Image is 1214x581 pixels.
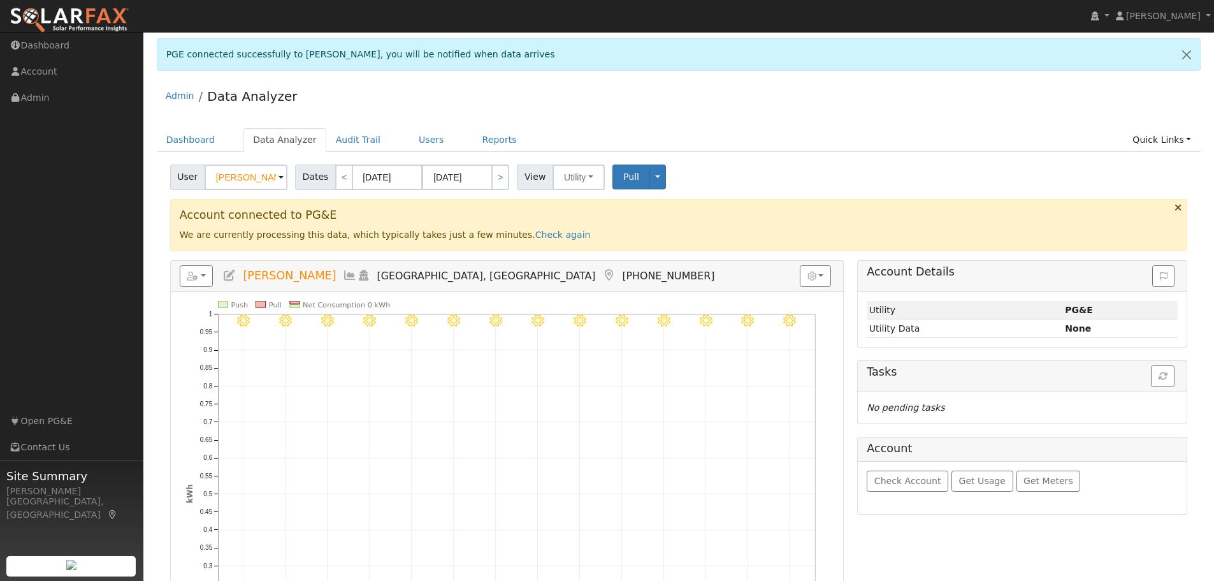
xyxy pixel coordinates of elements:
[959,476,1006,486] span: Get Usage
[517,165,553,190] span: View
[185,484,194,503] text: kWh
[1151,365,1174,387] button: Refresh
[602,269,616,282] a: Map
[203,490,212,497] text: 0.5
[203,563,212,570] text: 0.3
[447,314,460,327] i: 8/05 - Clear
[867,442,912,455] h5: Account
[199,401,212,408] text: 0.75
[170,165,205,190] span: User
[1016,471,1081,492] button: Get Meters
[107,510,119,520] a: Map
[222,269,236,282] a: Edit User (35446)
[237,314,250,327] i: 7/31 - Clear
[867,301,1062,320] td: Utility
[199,436,212,443] text: 0.65
[531,314,544,327] i: 8/07 - Clear
[623,172,639,182] span: Pull
[783,314,796,327] i: 8/13 - MostlyClear
[951,471,1013,492] button: Get Usage
[699,314,712,327] i: 8/11 - Clear
[867,265,1178,279] h5: Account Details
[6,467,136,485] span: Site Summary
[553,165,605,190] button: Utility
[203,383,212,390] text: 0.8
[6,485,136,498] div: [PERSON_NAME]
[363,314,376,327] i: 8/03 - Clear
[867,471,948,492] button: Check Account
[199,328,212,335] text: 0.95
[207,89,297,104] a: Data Analyzer
[203,418,212,425] text: 0.7
[203,346,212,353] text: 0.9
[335,165,353,190] a: <
[295,165,336,190] span: Dates
[377,270,596,282] span: [GEOGRAPHIC_DATA], [GEOGRAPHIC_DATA]
[491,165,509,190] a: >
[199,473,212,480] text: 0.55
[1126,11,1201,21] span: [PERSON_NAME]
[489,314,502,327] i: 8/06 - Clear
[357,269,371,282] a: Login As (last Never)
[10,7,129,34] img: SolarFax
[1152,265,1174,287] button: Issue History
[199,545,212,552] text: 0.35
[1023,476,1073,486] span: Get Meters
[157,128,225,152] a: Dashboard
[203,526,212,533] text: 0.4
[279,314,292,327] i: 8/01 - Clear
[199,364,212,371] text: 0.85
[657,314,670,327] i: 8/10 - Clear
[1065,323,1091,334] strong: None
[268,301,281,309] text: Pull
[1173,39,1200,70] a: Close
[208,311,212,318] text: 1
[243,269,336,282] span: [PERSON_NAME]
[741,314,754,327] i: 8/12 - Clear
[409,128,454,152] a: Users
[867,320,1062,338] td: Utility Data
[1065,305,1093,315] strong: ID: 17176335, authorized: 08/14/25
[574,314,586,327] i: 8/08 - Clear
[326,128,390,152] a: Audit Trail
[243,128,326,152] a: Data Analyzer
[622,270,714,282] span: [PHONE_NUMBER]
[473,128,526,152] a: Reports
[170,199,1188,251] div: We are currently processing this data, which typically takes just a few minutes.
[166,91,194,101] a: Admin
[612,165,650,189] button: Pull
[6,495,136,522] div: [GEOGRAPHIC_DATA], [GEOGRAPHIC_DATA]
[205,165,287,190] input: Select a User
[405,314,418,327] i: 8/04 - Clear
[343,269,357,282] a: Multi-Series Graph
[203,454,212,461] text: 0.6
[157,38,1201,71] div: PGE connected successfully to [PERSON_NAME], you will be notified when data arrives
[874,476,941,486] span: Check Account
[303,301,390,309] text: Net Consumption 0 kWh
[535,230,591,240] a: Check again
[321,314,334,327] i: 8/02 - Clear
[867,365,1178,379] h5: Tasks
[231,301,248,309] text: Push
[1123,128,1201,152] a: Quick Links
[180,209,1178,222] h3: Account connected to PG&E
[867,402,944,413] i: No pending tasks
[66,560,76,570] img: retrieve
[199,508,212,515] text: 0.45
[616,314,628,327] i: 8/09 - Clear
